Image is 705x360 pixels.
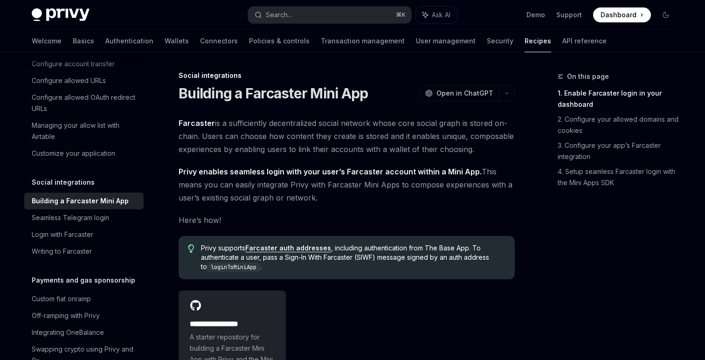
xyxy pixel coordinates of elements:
button: Toggle dark mode [658,7,673,22]
button: Open in ChatGPT [419,85,499,101]
div: Seamless Telegram login [32,212,109,223]
a: Connectors [200,30,238,52]
a: Login with Farcaster [24,226,144,243]
a: Seamless Telegram login [24,209,144,226]
a: Support [556,10,582,20]
div: Login with Farcaster [32,229,93,240]
img: dark logo [32,8,90,21]
span: Open in ChatGPT [436,89,493,98]
a: Welcome [32,30,62,52]
svg: Tip [188,244,194,253]
a: Managing your allow list with Airtable [24,117,144,145]
h1: Building a Farcaster Mini App [179,85,368,102]
a: Off-ramping with Privy [24,307,144,324]
a: Configure allowed OAuth redirect URLs [24,89,144,117]
a: Basics [73,30,94,52]
a: Transaction management [321,30,405,52]
a: Security [487,30,513,52]
span: ⌘ K [396,11,406,19]
a: User management [416,30,476,52]
a: Custom fiat onramp [24,291,144,307]
a: 4. Setup seamless Farcaster login with the Mini Apps SDK [558,164,681,190]
span: On this page [567,71,609,82]
a: Dashboard [593,7,651,22]
h5: Social integrations [32,177,95,188]
div: Configure allowed OAuth redirect URLs [32,92,138,114]
div: Building a Farcaster Mini App [32,195,129,207]
span: is a sufficiently decentralized social network whose core social graph is stored on-chain. Users ... [179,117,515,156]
strong: Privy enables seamless login with your user’s Farcaster account within a Mini App. [179,167,482,176]
span: This means you can easily integrate Privy with Farcaster Mini Apps to compose experiences with a ... [179,165,515,204]
span: Dashboard [601,10,636,20]
button: Search...⌘K [248,7,411,23]
a: Recipes [525,30,551,52]
a: Configure allowed URLs [24,72,144,89]
div: Search... [266,9,292,21]
a: 3. Configure your app’s Farcaster integration [558,138,681,164]
a: Wallets [165,30,189,52]
div: Configure allowed URLs [32,75,106,86]
a: Customize your application [24,145,144,162]
h5: Payments and gas sponsorship [32,275,135,286]
code: loginToMiniApp [207,263,260,272]
div: Custom fiat onramp [32,293,91,305]
a: Policies & controls [249,30,310,52]
a: Building a Farcaster Mini App [24,193,144,209]
a: Integrating OneBalance [24,324,144,341]
div: Integrating OneBalance [32,327,104,338]
span: Ask AI [432,10,450,20]
a: Farcaster auth addresses [245,244,331,252]
div: Managing your allow list with Airtable [32,120,138,142]
div: Writing to Farcaster [32,246,92,257]
button: Ask AI [416,7,457,23]
div: Off-ramping with Privy [32,310,100,321]
a: Writing to Farcaster [24,243,144,260]
a: Farcaster [179,118,215,128]
a: 2. Configure your allowed domains and cookies [558,112,681,138]
div: Customize your application [32,148,115,159]
div: Social integrations [179,71,515,80]
a: Authentication [105,30,153,52]
a: 1. Enable Farcaster login in your dashboard [558,86,681,112]
span: Privy supports , including authentication from The Base App. To authenticate a user, pass a Sign-... [201,243,505,272]
span: Here’s how! [179,214,515,227]
a: Demo [526,10,545,20]
a: API reference [562,30,607,52]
